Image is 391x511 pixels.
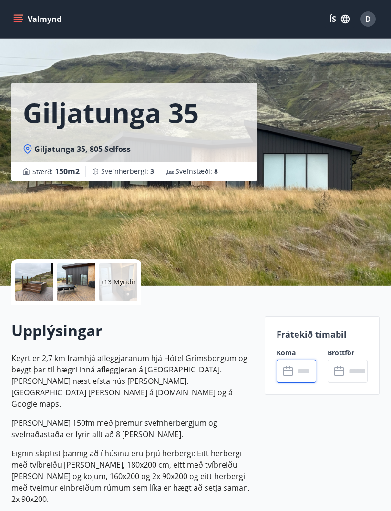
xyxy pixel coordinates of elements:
[150,167,154,176] span: 3
[11,10,65,28] button: menu
[11,352,253,410] p: Keyrt er 2,7 km framhjá afleggjaranum hjá Hótel Grímsborgum og beygt þar til hægri inná afleggjer...
[11,448,253,505] p: Eignin skiptist þannig að í húsinu eru þrjú herbergi: Eitt herbergi með tvíbreiðu [PERSON_NAME], ...
[11,417,253,440] p: [PERSON_NAME] 150fm með þremur svefnherbergjum og svefnaðastaða er fyrir allt að 8 [PERSON_NAME].
[175,167,218,176] span: Svefnstæði :
[32,166,80,177] span: Stærð :
[101,167,154,176] span: Svefnherbergi :
[277,328,368,341] p: Frátekið tímabil
[328,348,368,358] label: Brottför
[100,277,136,287] p: +13 Myndir
[214,167,218,176] span: 8
[23,94,199,130] h1: Giljatunga 35
[55,166,80,177] span: 150 m2
[357,8,380,30] button: D
[324,10,355,28] button: ÍS
[11,320,253,341] h2: Upplýsingar
[365,14,371,24] span: D
[34,144,131,154] span: Giljatunga 35, 805 Selfoss
[277,348,317,358] label: Koma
